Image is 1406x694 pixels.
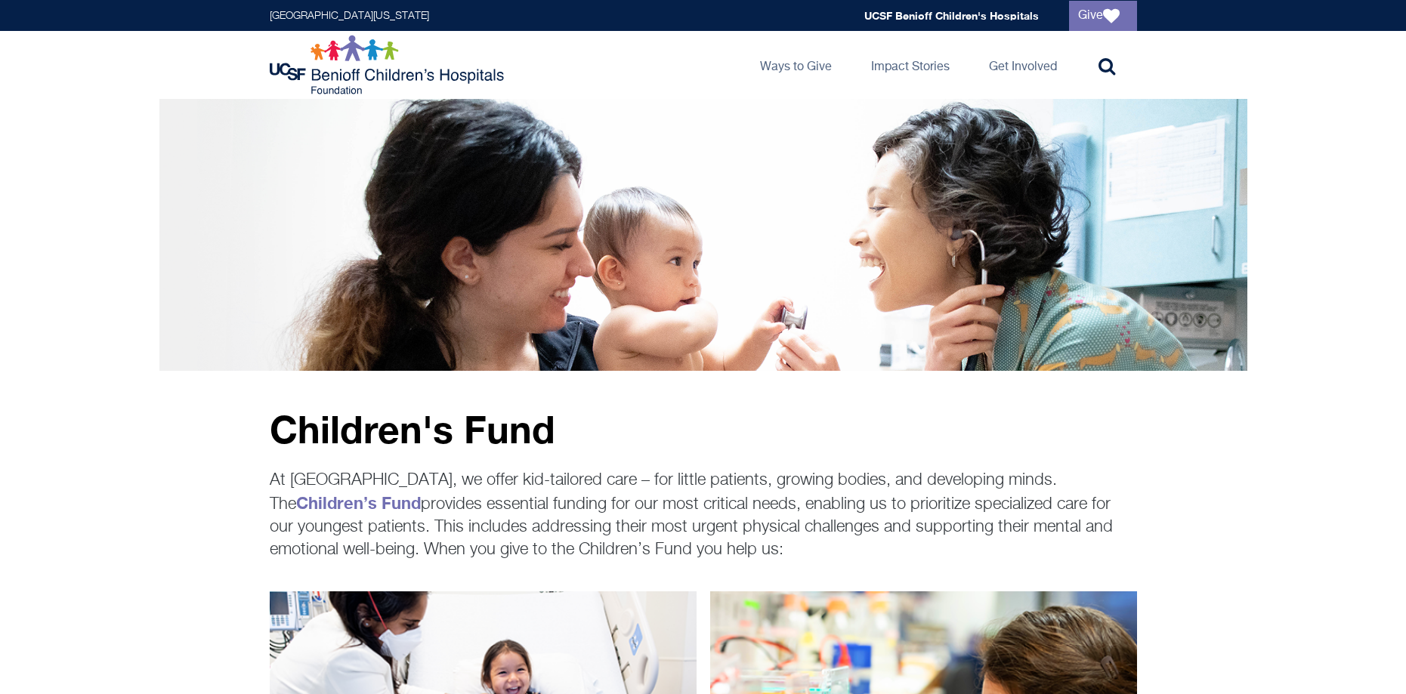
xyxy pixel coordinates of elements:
[296,496,421,513] a: Children’s Fund
[270,409,1137,450] p: Children's Fund
[1069,1,1137,31] a: Give
[270,35,508,95] img: Logo for UCSF Benioff Children's Hospitals Foundation
[270,11,429,21] a: [GEOGRAPHIC_DATA][US_STATE]
[270,469,1137,561] p: At [GEOGRAPHIC_DATA], we offer kid-tailored care – for little patients, growing bodies, and devel...
[859,31,962,99] a: Impact Stories
[296,493,421,513] strong: Children’s Fund
[977,31,1069,99] a: Get Involved
[748,31,844,99] a: Ways to Give
[864,9,1039,22] a: UCSF Benioff Children's Hospitals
